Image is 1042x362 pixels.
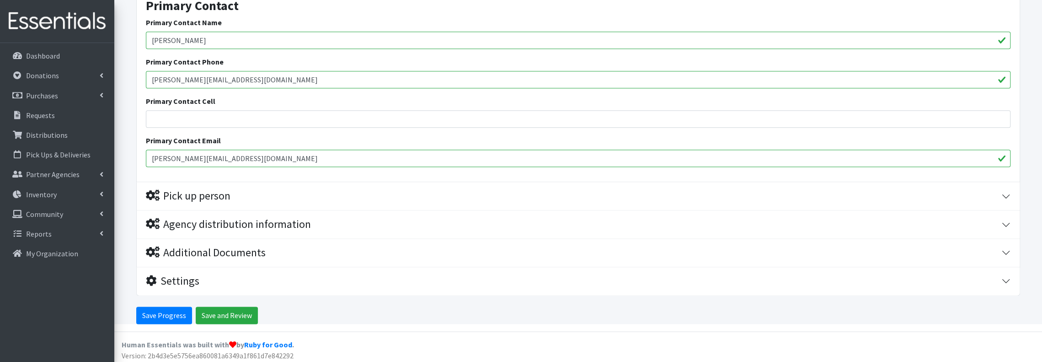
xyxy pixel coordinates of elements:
[122,351,294,360] span: Version: 2b4d3e5e5756ea860081a6349a1f861d7e842292
[244,340,292,349] a: Ruby for Good
[146,135,221,146] label: Primary Contact Email
[26,249,78,258] p: My Organization
[26,130,68,140] p: Distributions
[4,126,111,144] a: Distributions
[4,106,111,124] a: Requests
[146,96,215,107] label: Primary Contact Cell
[26,150,91,159] p: Pick Ups & Deliveries
[146,56,224,67] label: Primary Contact Phone
[26,170,80,179] p: Partner Agencies
[137,182,1020,210] button: Pick up person
[146,189,230,203] div: Pick up person
[146,275,199,288] div: Settings
[26,51,60,60] p: Dashboard
[26,190,57,199] p: Inventory
[137,267,1020,295] button: Settings
[122,340,294,349] strong: Human Essentials was built with by .
[136,307,192,324] input: Save Progress
[146,17,222,28] label: Primary Contact Name
[137,239,1020,267] button: Additional Documents
[146,246,266,259] div: Additional Documents
[26,71,59,80] p: Donations
[4,66,111,85] a: Donations
[26,210,63,219] p: Community
[146,218,311,231] div: Agency distribution information
[196,307,258,324] input: Save and Review
[4,6,111,37] img: HumanEssentials
[26,111,55,120] p: Requests
[4,47,111,65] a: Dashboard
[26,91,58,100] p: Purchases
[137,211,1020,238] button: Agency distribution information
[4,146,111,164] a: Pick Ups & Deliveries
[26,229,52,238] p: Reports
[4,225,111,243] a: Reports
[4,205,111,223] a: Community
[4,244,111,263] a: My Organization
[4,185,111,204] a: Inventory
[4,86,111,105] a: Purchases
[4,165,111,184] a: Partner Agencies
